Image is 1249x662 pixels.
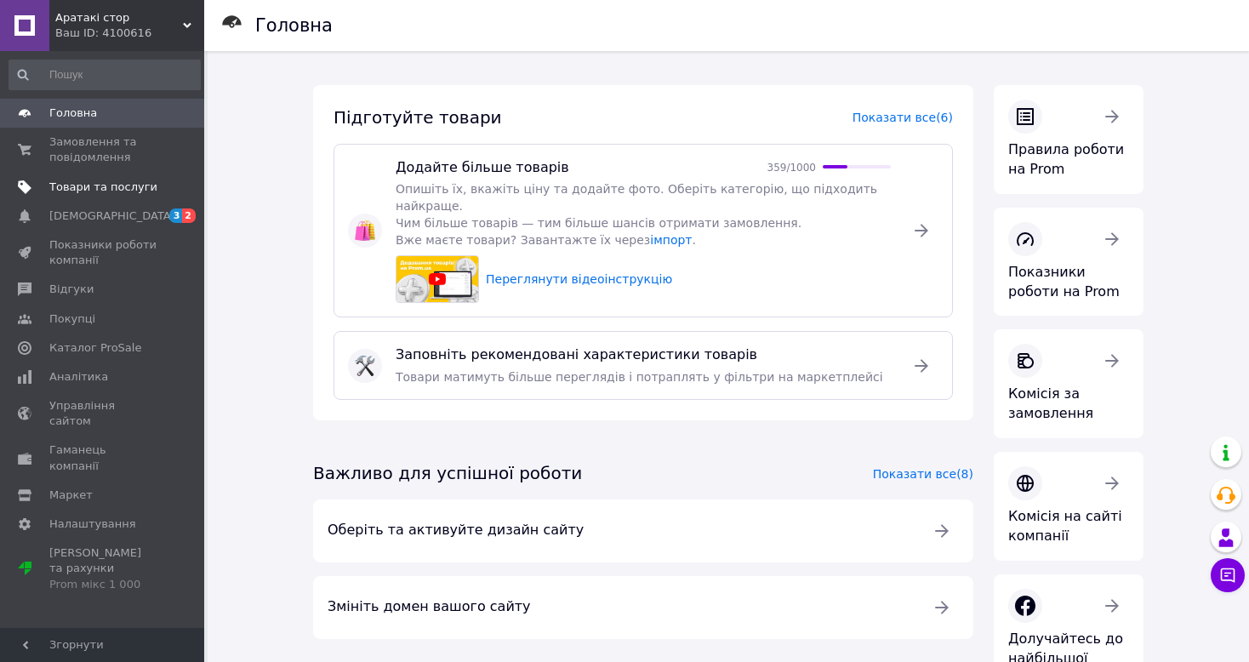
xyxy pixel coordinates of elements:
[334,107,502,128] span: Підготуйте товари
[334,331,953,400] a: :hammer_and_wrench:Заповніть рекомендовані характеристики товарівТовари матимуть більше перегляді...
[49,208,175,224] span: [DEMOGRAPHIC_DATA]
[396,182,877,213] span: Опишіть їх, вкажіть ціну та додайте фото. Оберіть категорію, що підходить найкраще.
[650,233,692,247] a: імпорт
[49,134,157,165] span: Замовлення та повідомлення
[396,216,801,230] span: Чим більше товарів — тим більше шансів отримати замовлення.
[1211,558,1245,592] button: Чат з покупцем
[396,345,891,365] span: Заповніть рекомендовані характеристики товарів
[328,597,911,617] span: Змініть домен вашого сайту
[355,356,375,376] img: :hammer_and_wrench:
[994,329,1143,438] a: Комісія за замовлення
[49,237,157,268] span: Показники роботи компанії
[49,282,94,297] span: Відгуки
[313,576,973,639] a: Змініть домен вашого сайту
[55,10,183,26] span: Аратакі стор
[1008,264,1120,300] span: Показники роботи на Prom
[55,26,204,41] div: Ваш ID: 4100616
[486,272,672,286] span: Переглянути відеоінструкцію
[49,340,141,356] span: Каталог ProSale
[994,452,1143,561] a: Комісія на сайті компанії
[994,85,1143,194] a: Правила роботи на Prom
[396,370,883,384] span: Товари матимуть більше переглядів і потраплять у фільтри на маркетплейсі
[334,144,953,318] a: :shopping_bags:Додайте більше товарів359/1000Опишіть їх, вкажіть ціну та додайте фото. Оберіть ка...
[1008,508,1122,544] span: Комісія на сайті компанії
[49,545,157,592] span: [PERSON_NAME] та рахунки
[49,516,136,532] span: Налаштування
[873,467,973,481] a: Показати все (8)
[767,162,817,174] span: 359 / 1000
[49,369,108,385] span: Аналітика
[355,220,375,241] img: :shopping_bags:
[396,233,696,247] span: Вже маєте товари? Завантажте їх через .
[9,60,201,90] input: Пошук
[328,521,911,540] span: Оберіть та активуйте дизайн сайту
[1008,385,1093,421] span: Комісія за замовлення
[994,208,1143,317] a: Показники роботи на Prom
[396,158,569,178] span: Додайте більше товарів
[396,255,479,303] img: video preview
[313,499,973,562] a: Оберіть та активуйте дизайн сайту
[853,111,953,124] a: Показати все (6)
[49,180,157,195] span: Товари та послуги
[255,15,333,36] h1: Головна
[49,442,157,473] span: Гаманець компанії
[169,208,183,223] span: 3
[49,398,157,429] span: Управління сайтом
[396,252,891,306] a: video previewПереглянути відеоінструкцію
[49,106,97,121] span: Головна
[49,488,93,503] span: Маркет
[313,463,582,483] span: Важливо для успішної роботи
[49,577,157,592] div: Prom мікс 1 000
[49,311,95,327] span: Покупці
[1008,141,1124,177] span: Правила роботи на Prom
[182,208,196,223] span: 2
